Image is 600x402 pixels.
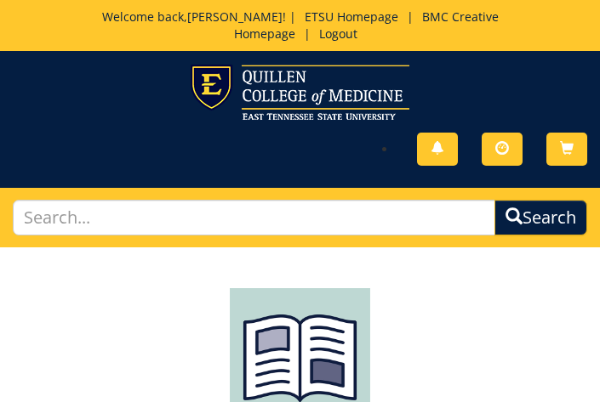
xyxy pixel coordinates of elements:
[63,8,538,42] p: Welcome back, ! | | |
[13,200,495,236] input: Search...
[191,65,409,120] img: ETSU logo
[296,8,407,25] a: ETSU Homepage
[311,25,366,42] a: Logout
[234,8,499,42] a: BMC Creative Homepage
[187,8,283,25] a: [PERSON_NAME]
[494,200,587,236] button: Search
